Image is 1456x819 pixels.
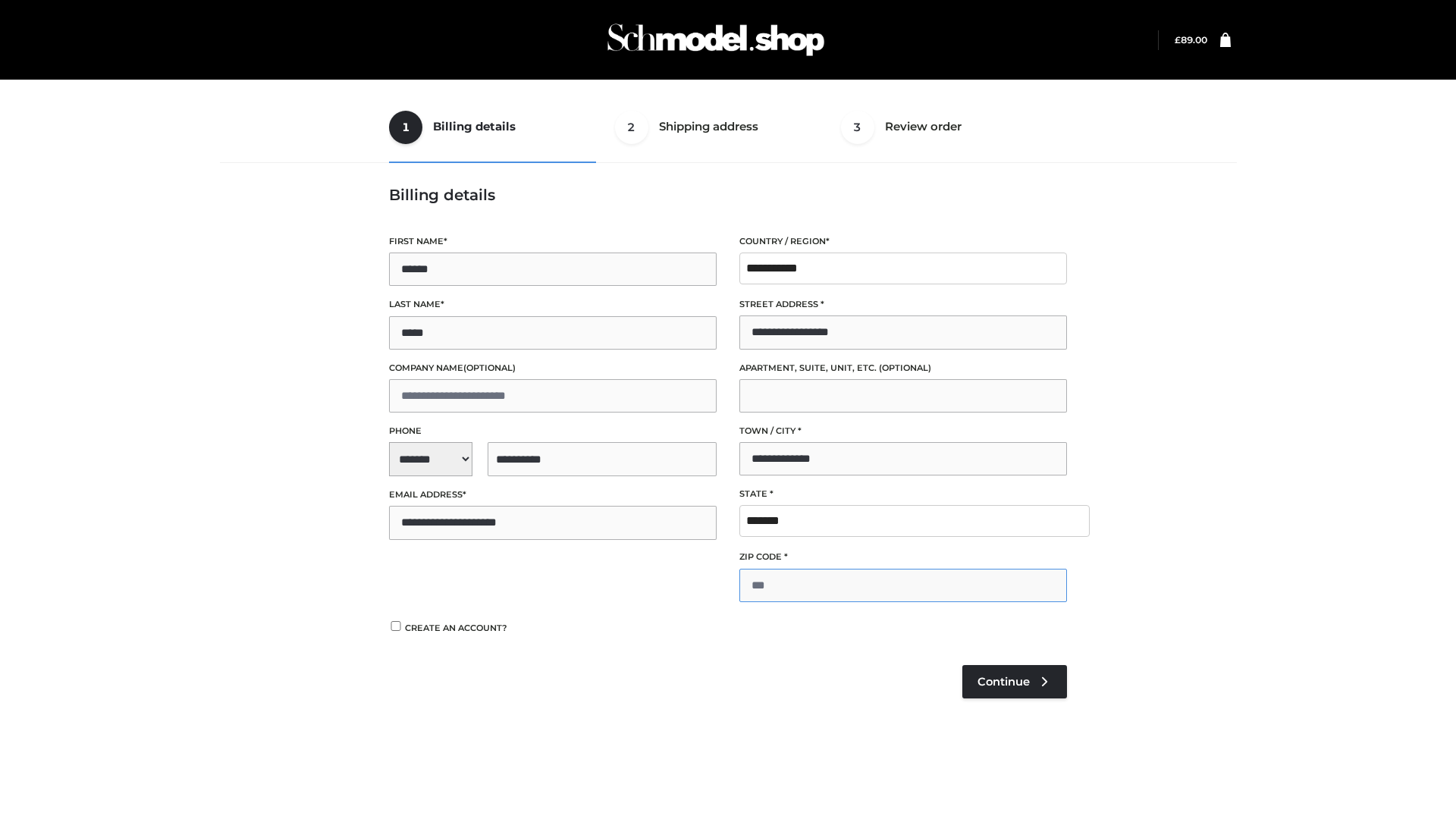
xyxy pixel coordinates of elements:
label: Last name [389,297,717,312]
a: Continue [962,665,1067,698]
label: Country / Region [739,234,1067,249]
label: Company name [389,361,717,375]
img: Schmodel Admin 964 [602,10,830,70]
label: First name [389,234,717,249]
span: Create an account? [405,623,507,633]
label: Phone [389,424,717,438]
span: Continue [977,675,1030,689]
span: £ [1175,34,1181,45]
label: Town / City [739,424,1067,438]
label: ZIP Code [739,550,1067,564]
h3: Billing details [389,186,1067,204]
input: Create an account? [389,621,403,631]
span: (optional) [463,362,516,373]
label: State [739,487,1067,501]
label: Email address [389,488,717,502]
bdi: 89.00 [1175,34,1207,45]
label: Street address [739,297,1067,312]
span: (optional) [879,362,931,373]
a: £89.00 [1175,34,1207,45]
label: Apartment, suite, unit, etc. [739,361,1067,375]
